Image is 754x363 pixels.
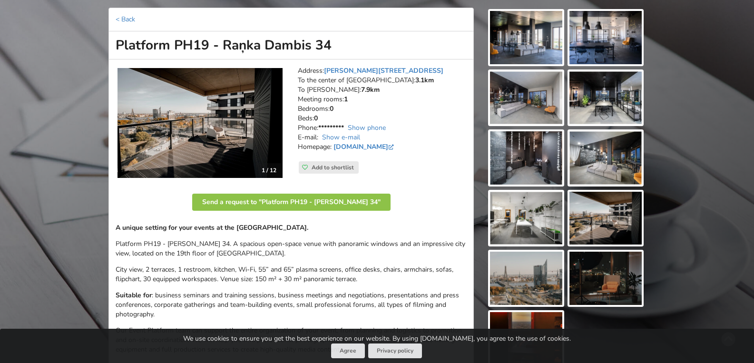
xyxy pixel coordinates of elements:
a: < Back [116,15,135,24]
a: [DOMAIN_NAME] [333,142,396,151]
img: Platform PH19 - Raņka Dambis 34 | Riga | Event place - gallery picture [569,192,642,245]
strong: 0 [314,114,318,123]
img: Platform PH19 - Raņka Dambis 34 | Riga | Event place - gallery picture [569,252,642,305]
p: Platform PH19 - [PERSON_NAME] 34. A spacious open-space venue with panoramic windows and an impre... [116,239,467,258]
img: Platform PH19 - Raņka Dambis 34 | Riga | Event place - gallery picture [490,192,562,245]
a: Unusual venues | Riga | Platform PH19 - Raņka Dambis 34 1 / 12 [118,68,283,178]
a: [PERSON_NAME][STREET_ADDRESS] [324,66,443,75]
strong: Suitable for [116,291,152,300]
img: Platform PH19 - Raņka Dambis 34 | Riga | Event place - gallery picture [490,252,562,305]
a: Show phone [348,123,386,132]
p: : business seminars and training sessions, business meetings and negotiations, presentations and ... [116,291,467,319]
p: Our Event Platform team can support the entire organization of your event, from planning and logi... [116,326,467,354]
strong: 3.1km [415,76,434,85]
p: City view, 2 terraces, 1 restroom, kitchen, Wi-Fi, 55” and 65” plasma screens, office desks, chai... [116,265,467,284]
strong: A unique setting for your events at the [GEOGRAPHIC_DATA]. [116,223,308,232]
a: Show e-mail [322,133,360,142]
img: Platform PH19 - Raņka Dambis 34 | Riga | Event place - gallery picture [569,71,642,125]
img: Platform PH19 - Raņka Dambis 34 | Riga | Event place - gallery picture [490,71,562,125]
a: Privacy policy [368,343,422,358]
address: Address: To the center of [GEOGRAPHIC_DATA]: To [PERSON_NAME]: Meeting rooms: Bedrooms: Beds: Pho... [298,66,467,161]
h1: Platform PH19 - Raņka Dambis 34 [108,31,474,59]
img: Unusual venues | Riga | Platform PH19 - Raņka Dambis 34 [118,68,283,178]
img: Platform PH19 - Raņka Dambis 34 | Riga | Event place - gallery picture [569,11,642,64]
strong: 7.9km [361,85,380,94]
strong: 1 [344,95,348,104]
button: Agree [331,343,365,358]
span: Add to shortlist [312,164,354,171]
div: 1 / 12 [256,163,282,177]
img: Platform PH19 - Raņka Dambis 34 | Riga | Event place - gallery picture [490,11,562,64]
img: Platform PH19 - Raņka Dambis 34 | Riga | Event place - gallery picture [569,131,642,185]
button: Send a request to "Platform PH19 - [PERSON_NAME] 34" [192,194,391,211]
img: Platform PH19 - Raņka Dambis 34 | Riga | Event place - gallery picture [490,131,562,185]
strong: 0 [330,104,333,113]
